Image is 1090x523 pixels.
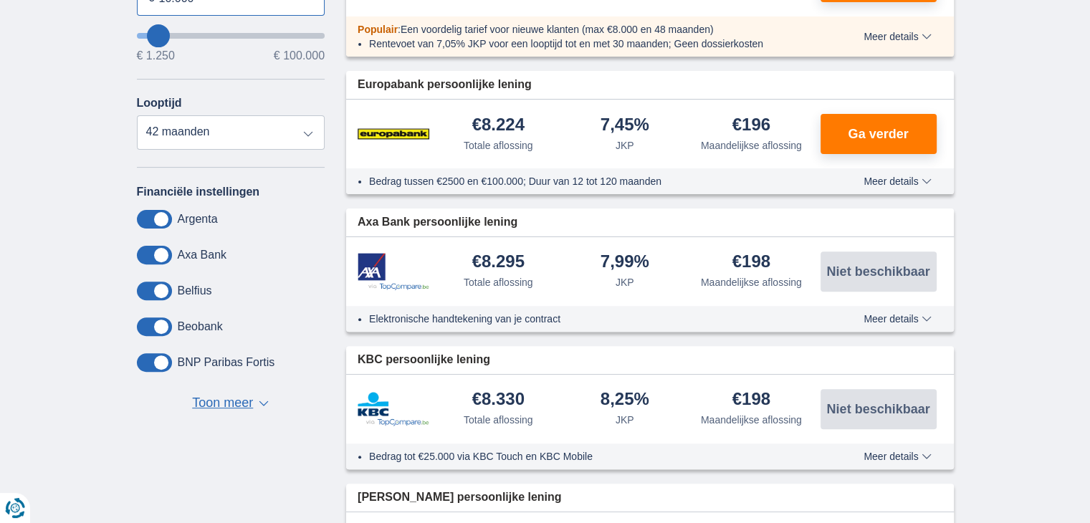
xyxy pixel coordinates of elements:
[346,22,823,37] div: :
[472,116,525,135] div: €8.224
[864,451,931,461] span: Meer details
[853,31,942,42] button: Meer details
[358,214,517,231] span: Axa Bank persoonlijke lening
[464,138,533,153] div: Totale aflossing
[358,24,398,35] span: Populair
[178,356,275,369] label: BNP Paribas Fortis
[821,114,937,154] button: Ga verder
[358,489,561,506] span: [PERSON_NAME] persoonlijke lening
[358,116,429,152] img: product.pl.alt Europabank
[821,251,937,292] button: Niet beschikbaar
[192,394,253,413] span: Toon meer
[472,253,525,272] div: €8.295
[853,176,942,187] button: Meer details
[701,138,802,153] div: Maandelijkse aflossing
[137,186,260,198] label: Financiële instellingen
[616,275,634,289] div: JKP
[601,390,649,410] div: 8,25%
[137,97,182,110] label: Looptijd
[401,24,714,35] span: Een voordelig tarief voor nieuwe klanten (max €8.000 en 48 maanden)
[701,275,802,289] div: Maandelijkse aflossing
[732,390,770,410] div: €198
[178,320,223,333] label: Beobank
[137,33,325,39] input: wantToBorrow
[616,413,634,427] div: JKP
[358,253,429,291] img: product.pl.alt Axa Bank
[464,275,533,289] div: Totale aflossing
[601,116,649,135] div: 7,45%
[178,249,226,261] label: Axa Bank
[864,314,931,324] span: Meer details
[732,253,770,272] div: €198
[369,174,811,188] li: Bedrag tussen €2500 en €100.000; Duur van 12 tot 120 maanden
[358,352,490,368] span: KBC persoonlijke lening
[826,403,929,416] span: Niet beschikbaar
[848,128,908,140] span: Ga verder
[732,116,770,135] div: €196
[178,284,212,297] label: Belfius
[853,313,942,325] button: Meer details
[274,50,325,62] span: € 100.000
[601,253,649,272] div: 7,99%
[853,451,942,462] button: Meer details
[616,138,634,153] div: JKP
[701,413,802,427] div: Maandelijkse aflossing
[464,413,533,427] div: Totale aflossing
[137,50,175,62] span: € 1.250
[259,400,269,406] span: ▼
[826,265,929,278] span: Niet beschikbaar
[472,390,525,410] div: €8.330
[358,77,532,93] span: Europabank persoonlijke lening
[864,32,931,42] span: Meer details
[358,392,429,426] img: product.pl.alt KBC
[864,176,931,186] span: Meer details
[821,389,937,429] button: Niet beschikbaar
[178,213,218,226] label: Argenta
[188,393,273,413] button: Toon meer ▼
[369,312,811,326] li: Elektronische handtekening van je contract
[369,37,811,51] li: Rentevoet van 7,05% JKP voor een looptijd tot en met 30 maanden; Geen dossierkosten
[369,449,811,464] li: Bedrag tot €25.000 via KBC Touch en KBC Mobile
